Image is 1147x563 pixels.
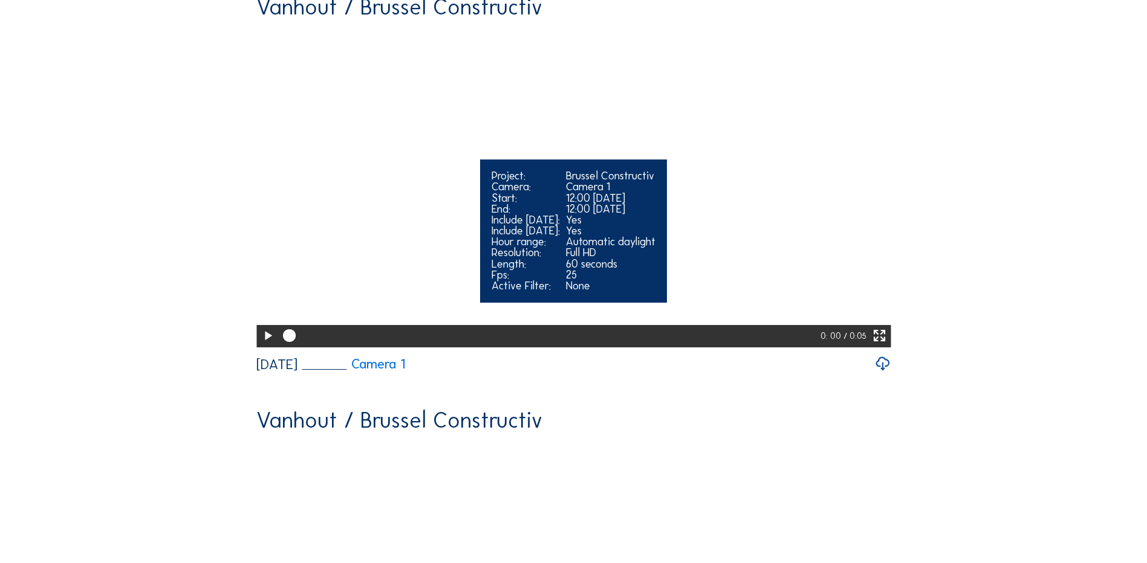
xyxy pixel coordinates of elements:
[492,269,560,280] div: Fps:
[566,269,655,280] div: 25
[566,181,655,192] div: Camera 1
[566,214,655,225] div: Yes
[566,247,655,258] div: Full HD
[492,236,560,247] div: Hour range:
[302,358,406,371] a: Camera 1
[256,410,542,431] div: Vanhout / Brussel Constructiv
[492,181,560,192] div: Camera:
[820,325,843,348] div: 0: 00
[492,170,560,181] div: Project:
[566,259,655,269] div: 60 seconds
[566,225,655,236] div: Yes
[566,170,655,181] div: Brussel Constructiv
[843,325,866,348] div: / 0:05
[492,280,560,291] div: Active Filter:
[566,280,655,291] div: None
[492,259,560,269] div: Length:
[492,214,560,225] div: Include [DATE]:
[492,225,560,236] div: Include [DATE]:
[492,193,560,204] div: Start:
[566,236,655,247] div: Automatic daylight
[492,204,560,214] div: End:
[256,29,891,346] video: Your browser does not support the video tag.
[256,358,297,372] div: [DATE]
[566,204,655,214] div: 12:00 [DATE]
[492,247,560,258] div: Resolution:
[566,193,655,204] div: 12:00 [DATE]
